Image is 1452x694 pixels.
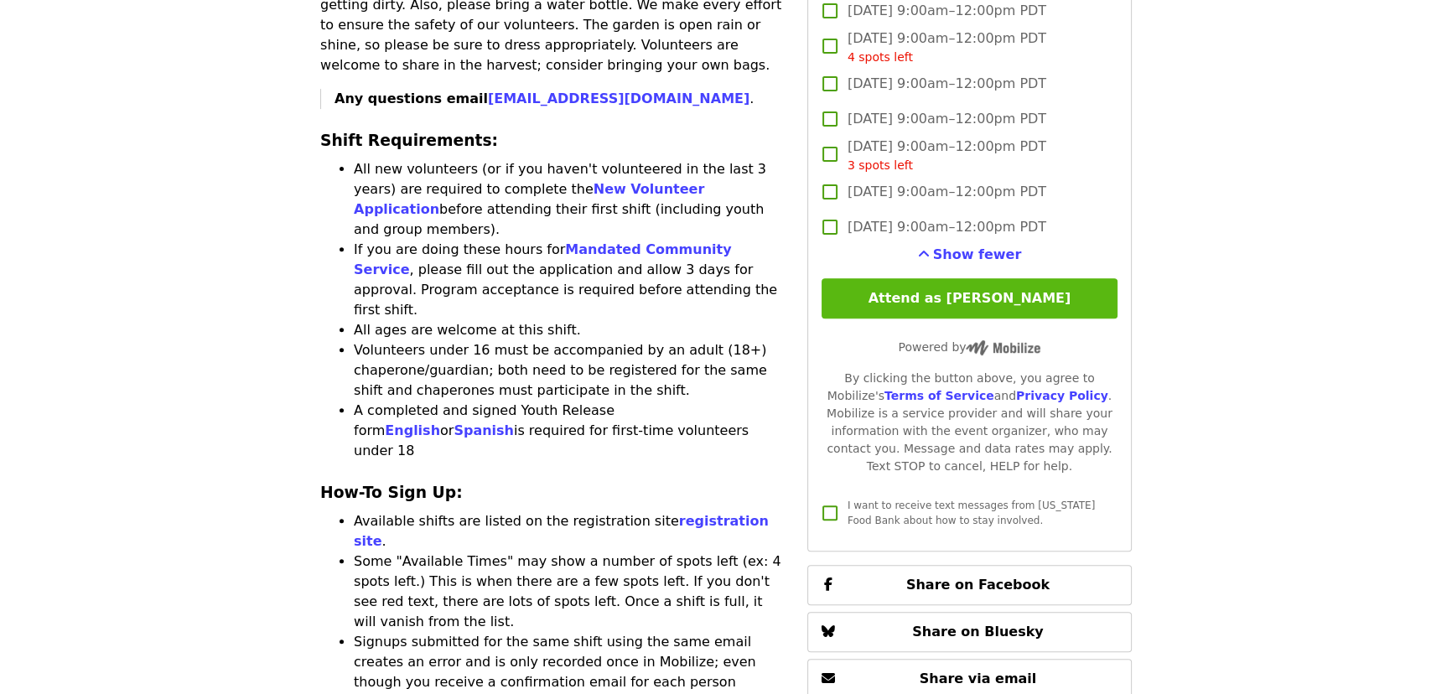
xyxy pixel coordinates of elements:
[848,500,1095,526] span: I want to receive text messages from [US_STATE] Food Bank about how to stay involved.
[320,484,463,501] strong: How-To Sign Up:
[385,422,440,438] a: English
[884,389,994,402] a: Terms of Service
[354,240,787,320] li: If you are doing these hours for , please fill out the application and allow 3 days for approval....
[354,159,787,240] li: All new volunteers (or if you haven't volunteered in the last 3 years) are required to complete t...
[848,28,1046,66] span: [DATE] 9:00am–12:00pm PDT
[848,158,913,172] span: 3 spots left
[807,565,1132,605] button: Share on Facebook
[807,612,1132,652] button: Share on Bluesky
[354,241,732,277] a: Mandated Community Service
[918,245,1022,265] button: See more timeslots
[320,132,498,149] strong: Shift Requirements:
[920,671,1037,686] span: Share via email
[354,320,787,340] li: All ages are welcome at this shift.
[822,278,1118,319] button: Attend as [PERSON_NAME]
[912,624,1044,640] span: Share on Bluesky
[848,137,1046,174] span: [DATE] 9:00am–12:00pm PDT
[848,1,1046,21] span: [DATE] 9:00am–12:00pm PDT
[354,552,787,632] li: Some "Available Times" may show a number of spots left (ex: 4 spots left.) This is when there are...
[334,91,749,106] strong: Any questions email
[848,50,913,64] span: 4 spots left
[454,422,514,438] a: Spanish
[933,246,1022,262] span: Show fewer
[898,340,1040,354] span: Powered by
[966,340,1040,355] img: Powered by Mobilize
[848,217,1046,237] span: [DATE] 9:00am–12:00pm PDT
[354,511,787,552] li: Available shifts are listed on the registration site .
[488,91,749,106] a: [EMAIL_ADDRESS][DOMAIN_NAME]
[1016,389,1108,402] a: Privacy Policy
[822,370,1118,475] div: By clicking the button above, you agree to Mobilize's and . Mobilize is a service provider and wi...
[848,182,1046,202] span: [DATE] 9:00am–12:00pm PDT
[334,89,787,109] p: .
[906,577,1050,593] span: Share on Facebook
[848,109,1046,129] span: [DATE] 9:00am–12:00pm PDT
[848,74,1046,94] span: [DATE] 9:00am–12:00pm PDT
[354,401,787,461] li: A completed and signed Youth Release form or is required for first-time volunteers under 18
[354,340,787,401] li: Volunteers under 16 must be accompanied by an adult (18+) chaperone/guardian; both need to be reg...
